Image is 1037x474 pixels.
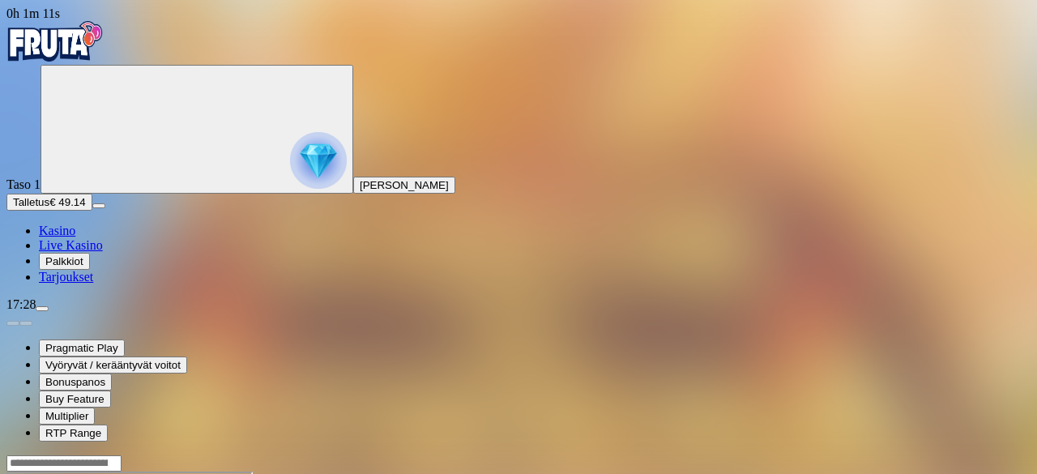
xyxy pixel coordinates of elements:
nav: Main menu [6,224,1031,284]
button: menu [36,306,49,311]
button: Palkkiot [39,253,90,270]
span: Bonuspanos [45,376,105,388]
span: RTP Range [45,427,101,439]
span: Talletus [13,196,49,208]
input: Search [6,455,122,472]
span: Pragmatic Play [45,342,118,354]
button: RTP Range [39,425,108,442]
a: Kasino [39,224,75,237]
a: Live Kasino [39,238,103,252]
button: next slide [19,321,32,326]
button: Pragmatic Play [39,339,125,357]
span: Taso 1 [6,177,41,191]
button: Talletusplus icon€ 49.14 [6,194,92,211]
button: Multiplier [39,408,95,425]
button: Buy Feature [39,391,111,408]
span: Palkkiot [45,255,83,267]
span: € 49.14 [49,196,85,208]
button: Vyöryvät / kerääntyvät voitot [39,357,187,374]
button: [PERSON_NAME] [353,177,455,194]
button: Bonuspanos [39,374,112,391]
a: Tarjoukset [39,270,93,284]
img: reward progress [290,132,347,189]
button: prev slide [6,321,19,326]
span: Vyöryvät / kerääntyvät voitot [45,359,181,371]
span: [PERSON_NAME] [360,179,449,191]
span: user session time [6,6,60,20]
span: 17:28 [6,297,36,311]
span: Buy Feature [45,393,105,405]
nav: Primary [6,21,1031,284]
img: Fruta [6,21,104,62]
span: Multiplier [45,410,88,422]
button: menu [92,203,105,208]
a: Fruta [6,50,104,64]
button: reward progress [41,65,353,194]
